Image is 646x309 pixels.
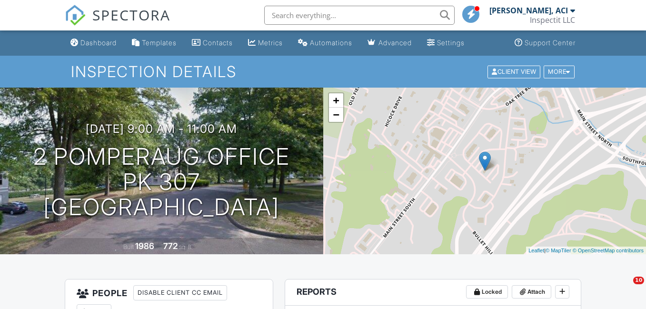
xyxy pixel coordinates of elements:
div: [PERSON_NAME], ACI [489,6,568,15]
a: Leaflet [528,248,544,253]
a: © MapTiler [546,248,571,253]
div: 1986 [135,241,154,251]
h3: [DATE] 9:00 am - 11:00 am [86,122,237,135]
div: Templates [142,39,177,47]
a: Metrics [244,34,287,52]
a: Automations (Basic) [294,34,356,52]
div: More [544,65,575,78]
a: SPECTORA [65,13,170,33]
div: Client View [487,65,540,78]
input: Search everything... [264,6,455,25]
div: Automations [310,39,352,47]
iframe: Intercom live chat [614,277,636,299]
a: Dashboard [67,34,120,52]
div: Settings [437,39,465,47]
a: © OpenStreetMap contributors [573,248,644,253]
img: The Best Home Inspection Software - Spectora [65,5,86,26]
div: Dashboard [80,39,117,47]
a: Settings [423,34,468,52]
a: Templates [128,34,180,52]
div: 772 [163,241,178,251]
a: Zoom in [329,93,343,108]
a: Zoom out [329,108,343,122]
h1: Inspection Details [71,63,576,80]
span: SPECTORA [92,5,170,25]
div: Advanced [378,39,412,47]
div: Inspectit LLC [530,15,575,25]
h1: 2 Pomperaug Office Pk 307 [GEOGRAPHIC_DATA] [15,144,308,219]
a: Client View [487,68,543,75]
div: Contacts [203,39,233,47]
div: Metrics [258,39,283,47]
a: Contacts [188,34,237,52]
div: Disable Client CC Email [133,285,227,300]
span: sq. ft. [179,243,192,250]
a: Advanced [364,34,416,52]
div: Support Center [525,39,576,47]
div: | [526,247,646,255]
span: Built [123,243,134,250]
span: 10 [633,277,644,284]
a: Support Center [511,34,579,52]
